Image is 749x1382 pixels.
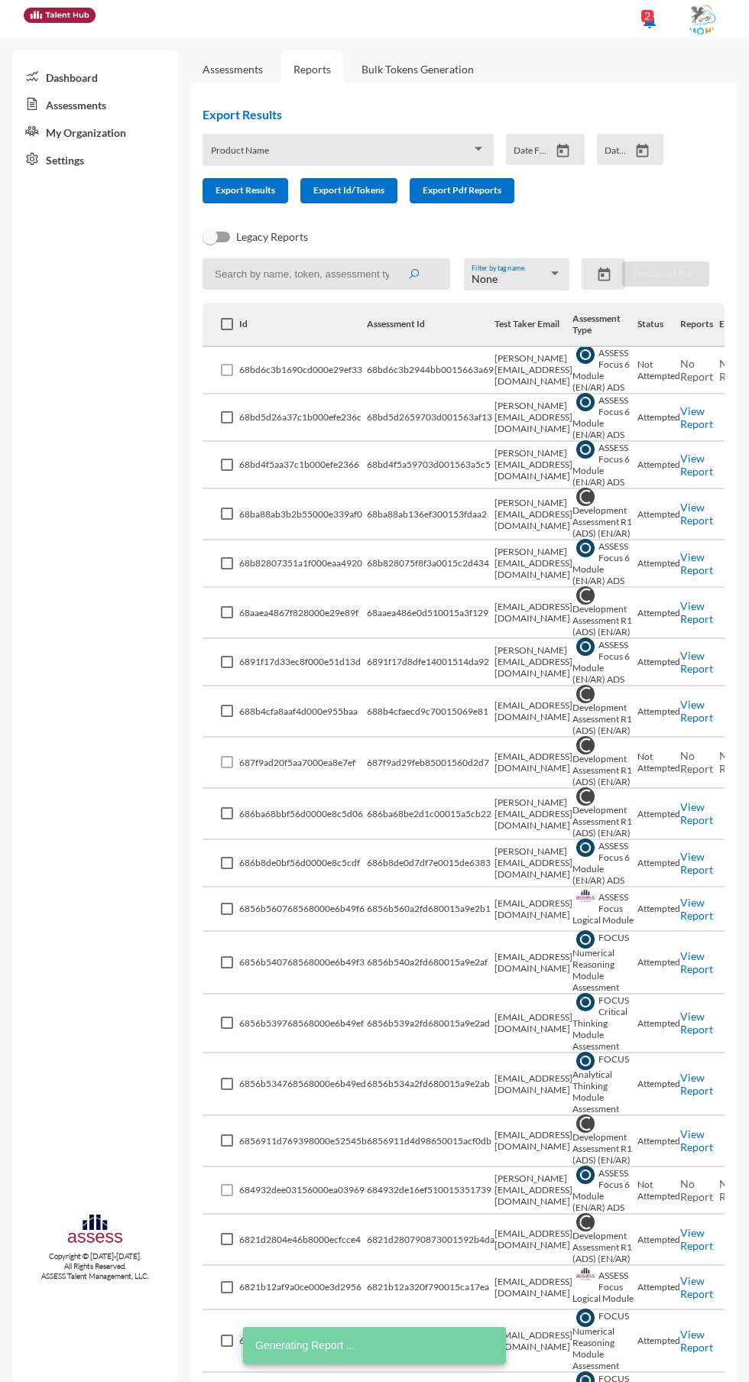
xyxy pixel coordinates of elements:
td: Development Assessment R1 (ADS) (EN/AR) [572,789,637,840]
td: ASSESS Focus Logical Module [572,887,637,932]
td: 6856b534a2fd680015a9e2ab [367,1053,494,1116]
td: 68ba88ab136ef300153fdaa2 [367,489,494,540]
a: View Report [680,850,713,876]
th: Test Taker Email [494,303,572,347]
td: [EMAIL_ADDRESS][DOMAIN_NAME] [494,1215,572,1266]
td: Attempted [637,932,680,994]
span: Generating Report ... [255,1338,355,1353]
button: Open calendar [591,267,618,283]
td: 687f9ad20f5aa7000ea8e7ef [239,738,367,789]
a: My Organization [12,118,178,145]
th: Status [637,303,680,347]
td: ASSESS Focus 6 Module (EN/AR) ADS [572,394,637,442]
button: Export Id/Tokens [300,178,397,203]
td: 68bd4f5aa37c1b000efe2366 [239,442,367,489]
td: 6821d2804e46b8000ecfcce4 [239,1215,367,1266]
td: ASSESS Focus 6 Module (EN/AR) ADS [572,347,637,394]
td: FOCUS Numerical Reasoning Module Assessment [572,932,637,994]
td: Not Attempted [637,738,680,789]
td: Attempted [637,489,680,540]
td: ASSESS Focus 6 Module (EN/AR) ADS [572,1167,637,1215]
td: Attempted [637,1215,680,1266]
td: 688b4cfa8aaf4d000e955baa [239,686,367,738]
td: [PERSON_NAME][EMAIL_ADDRESS][DOMAIN_NAME] [494,789,572,840]
td: Development Assessment R1 (ADS) (EN/AR) [572,686,637,738]
td: 686ba68be2d1c00015a5cb22 [367,789,494,840]
mat-icon: notifications [640,11,659,30]
td: Attempted [637,639,680,686]
span: Export Results [216,184,275,196]
span: Export Pdf Reports [423,184,501,196]
td: 686b8de0d7df7e0015de6383 [367,840,494,887]
td: 6856b560a2fd680015a9e2b1 [367,887,494,932]
td: [EMAIL_ADDRESS][DOMAIN_NAME] [494,932,572,994]
a: Reports [281,50,343,88]
td: 6856b534768568000e6b49ed [239,1053,367,1116]
td: 6856911d769398000e52545b [239,1116,367,1167]
td: [EMAIL_ADDRESS][DOMAIN_NAME] [494,994,572,1053]
td: [PERSON_NAME][EMAIL_ADDRESS][DOMAIN_NAME] [494,840,572,887]
span: None [472,272,498,285]
a: View Report [680,501,713,527]
td: 6856911d4d98650015acf0db [367,1116,494,1167]
a: View Report [680,800,713,826]
button: Export Pdf Reports [410,178,514,203]
td: [EMAIL_ADDRESS][DOMAIN_NAME] [494,686,572,738]
a: View Report [680,649,713,675]
td: [EMAIL_ADDRESS][DOMAIN_NAME] [494,738,572,789]
td: 68aaea4867f828000e29e89f [239,588,367,639]
td: [PERSON_NAME][EMAIL_ADDRESS][DOMAIN_NAME] [494,442,572,489]
td: 6821d280790873001592b4da [367,1215,494,1266]
td: [PERSON_NAME][EMAIL_ADDRESS][DOMAIN_NAME] [494,639,572,686]
a: View Report [680,698,713,724]
a: View Report [680,550,713,576]
td: Not Attempted [637,1167,680,1215]
button: Open calendar [629,143,656,159]
td: [PERSON_NAME][EMAIL_ADDRESS][DOMAIN_NAME] [494,489,572,540]
td: [PERSON_NAME][EMAIL_ADDRESS][DOMAIN_NAME] [494,540,572,588]
td: Attempted [637,442,680,489]
td: FOCUS Analytical Thinking Module Assessment [572,1053,637,1116]
td: Attempted [637,840,680,887]
td: 68bd5d26a37c1b000efe236c [239,394,367,442]
span: Legacy Reports [236,228,308,246]
th: Assessment Id [367,303,494,347]
td: 68b828075f8f3a0015c2d434 [367,540,494,588]
span: No Report [680,1177,713,1203]
td: ASSESS Focus 6 Module (EN/AR) ADS [572,840,637,887]
td: 68aaea486e0d510015a3f129 [367,588,494,639]
td: [EMAIL_ADDRESS][DOMAIN_NAME] [494,1116,572,1167]
td: 686ba68bbf56d0000e8c5d06 [239,789,367,840]
td: FOCUS Numerical Reasoning Module Assessment [572,1310,637,1373]
span: Download PDF [634,268,696,279]
td: 6856b560768568000e6b49f6 [239,887,367,932]
td: ASSESS Focus Logical Module [572,1266,637,1310]
input: Search by name, token, assessment type, etc. [203,258,450,290]
td: Development Assessment R1 (ADS) (EN/AR) [572,1116,637,1167]
td: 684932dee03156000ea03969 [239,1167,367,1215]
a: View Report [680,599,713,625]
button: Export Results [203,178,288,203]
td: 68bd4f5a59703d001563a5c5 [367,442,494,489]
td: 68bd5d2659703d001563af13 [367,394,494,442]
td: 68bd6c3b1690cd000e29ef33 [239,347,367,394]
a: View Report [680,1071,713,1097]
td: 6856b540a2fd680015a9e2af [367,932,494,994]
td: [EMAIL_ADDRESS][DOMAIN_NAME] [494,1053,572,1116]
td: [EMAIL_ADDRESS][DOMAIN_NAME] [494,588,572,639]
a: View Report [680,452,713,478]
td: Development Assessment R1 (ADS) (EN/AR) [572,1215,637,1266]
td: [EMAIL_ADDRESS][DOMAIN_NAME] [494,887,572,932]
td: Attempted [637,1266,680,1310]
td: 6856b539a2fd680015a9e2ad [367,994,494,1053]
td: 687f9ad29feb85001560d2d7 [367,738,494,789]
td: [EMAIL_ADDRESS][DOMAIN_NAME] [494,1266,572,1310]
td: 68bd6c3b2944bb0015663a69 [367,347,494,394]
a: View Report [680,1010,713,1036]
img: assesscompany-logo.png [66,1212,125,1248]
button: Download PDF [621,261,709,287]
td: 688b4cfaecd9c70015069e81 [367,686,494,738]
div: 2 [641,10,653,22]
td: 6856b540768568000e6b49f3 [239,932,367,994]
a: View Report [680,896,713,922]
